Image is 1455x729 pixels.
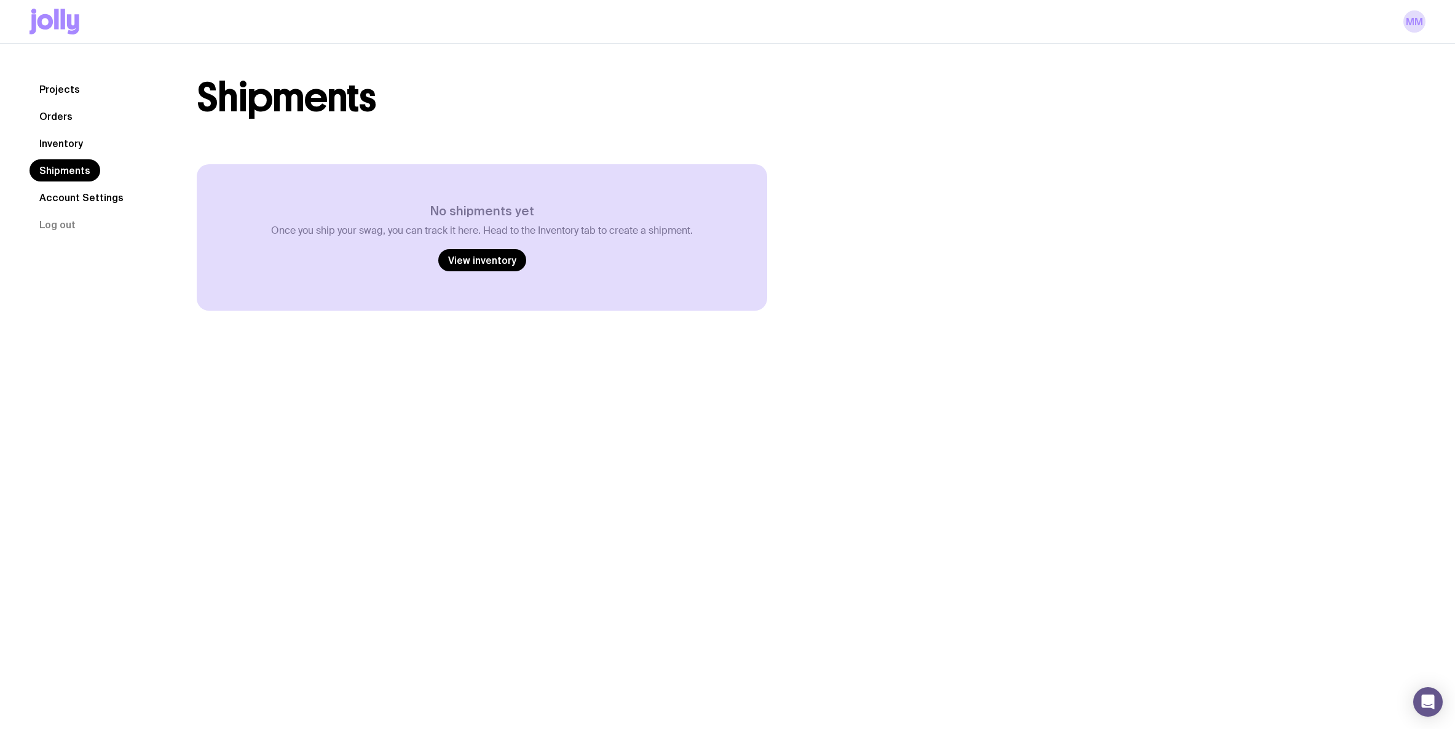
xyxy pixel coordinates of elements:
[197,78,376,118] h1: Shipments
[271,225,693,237] p: Once you ship your swag, you can track it here. Head to the Inventory tab to create a shipment.
[438,249,526,271] a: View inventory
[30,186,133,209] a: Account Settings
[30,213,85,236] button: Log out
[30,78,90,100] a: Projects
[1403,10,1425,33] a: MM
[1413,687,1443,717] div: Open Intercom Messenger
[271,204,693,218] h3: No shipments yet
[30,105,82,127] a: Orders
[30,159,100,181] a: Shipments
[30,132,93,154] a: Inventory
